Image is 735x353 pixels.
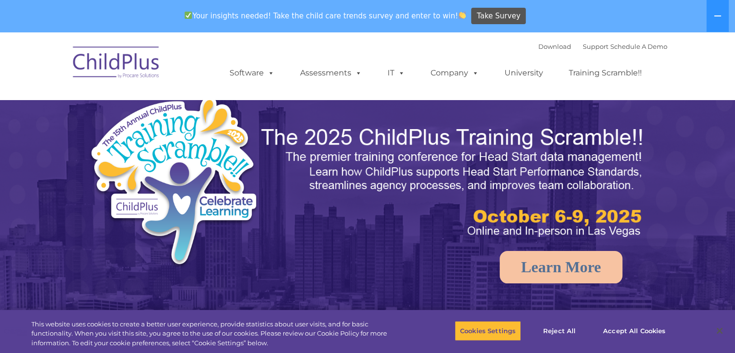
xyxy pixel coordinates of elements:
[455,321,521,341] button: Cookies Settings
[31,320,404,348] div: This website uses cookies to create a better user experience, provide statistics about user visit...
[459,12,466,19] img: 👏
[709,320,730,341] button: Close
[559,63,651,83] a: Training Scramble!!
[583,43,608,50] a: Support
[421,63,489,83] a: Company
[185,12,192,19] img: ✅
[471,8,526,25] a: Take Survey
[220,63,284,83] a: Software
[495,63,553,83] a: University
[598,321,671,341] button: Accept All Cookies
[134,64,164,71] span: Last name
[134,103,175,111] span: Phone number
[68,40,165,88] img: ChildPlus by Procare Solutions
[500,251,622,283] a: Learn More
[378,63,415,83] a: IT
[477,8,520,25] span: Take Survey
[538,43,571,50] a: Download
[529,321,590,341] button: Reject All
[610,43,667,50] a: Schedule A Demo
[181,6,470,25] span: Your insights needed! Take the child care trends survey and enter to win!
[290,63,372,83] a: Assessments
[538,43,667,50] font: |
